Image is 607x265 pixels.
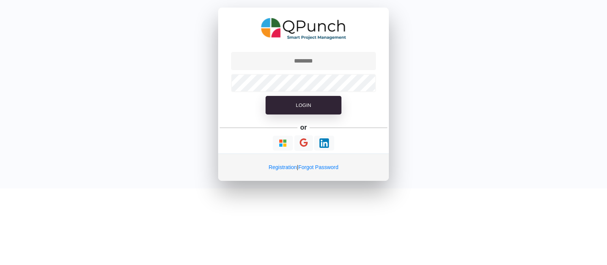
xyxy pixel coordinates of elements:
div: | [218,154,389,181]
a: Forgot Password [298,164,338,170]
img: QPunch [261,15,346,42]
img: Loading... [278,138,288,148]
button: Continue With Microsoft Azure [273,136,293,151]
button: Login [266,96,341,115]
button: Continue With Google [294,135,313,151]
img: Loading... [319,138,329,148]
span: Login [296,102,311,108]
h5: or [299,122,308,133]
button: Continue With LinkedIn [314,136,334,151]
a: Registration [269,164,297,170]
